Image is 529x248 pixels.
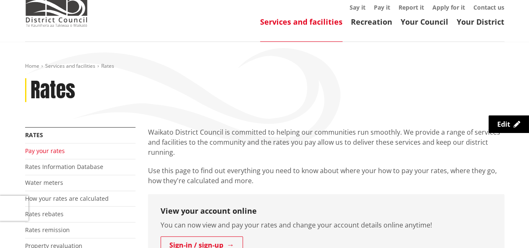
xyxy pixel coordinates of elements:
[351,17,392,27] a: Recreation
[161,220,492,230] p: You can now view and pay your rates and change your account details online anytime!
[260,17,342,27] a: Services and facilities
[491,213,521,243] iframe: Messenger Launcher
[25,163,103,171] a: Rates Information Database
[161,207,492,216] h3: View your account online
[148,166,504,186] p: Use this page to find out everything you need to know about where your how to pay your rates, whe...
[101,62,114,69] span: Rates
[374,3,390,11] a: Pay it
[148,127,504,157] p: Waikato District Council is committed to helping our communities run smoothly. We provide a range...
[25,62,39,69] a: Home
[350,3,365,11] a: Say it
[401,17,448,27] a: Your Council
[432,3,465,11] a: Apply for it
[25,131,43,139] a: Rates
[31,78,75,102] h1: Rates
[399,3,424,11] a: Report it
[25,63,504,70] nav: breadcrumb
[497,120,510,129] span: Edit
[25,194,109,202] a: How your rates are calculated
[25,226,70,234] a: Rates remission
[25,179,63,187] a: Water meters
[488,115,529,133] a: Edit
[25,210,64,218] a: Rates rebates
[473,3,504,11] a: Contact us
[457,17,504,27] a: Your District
[25,147,65,155] a: Pay your rates
[45,62,95,69] a: Services and facilities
